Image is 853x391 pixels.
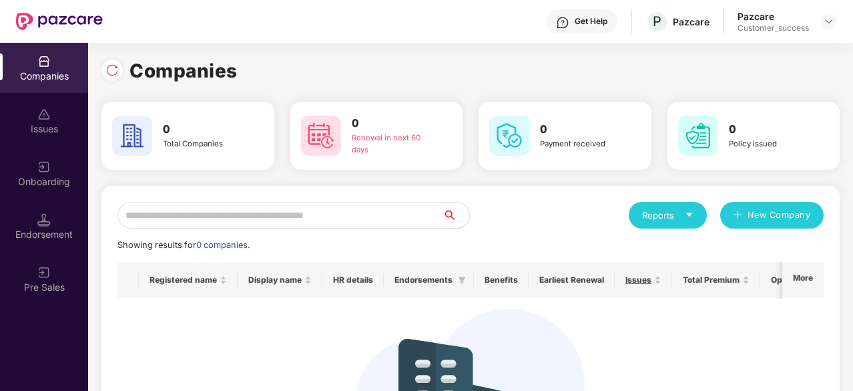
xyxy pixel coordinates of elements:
[625,275,651,285] span: Issues
[556,16,569,29] img: svg+xml;base64,PHN2ZyBpZD0iSGVscC0zMngzMiIgeG1sbnM9Imh0dHA6Ly93d3cudzMub3JnLzIwMDAvc3ZnIiB3aWR0aD...
[683,275,740,285] span: Total Premium
[129,56,238,86] h1: Companies
[615,262,672,298] th: Issues
[672,262,760,298] th: Total Premium
[474,262,529,298] th: Benefits
[540,138,623,150] div: Payment received
[37,55,51,68] img: svg+xml;base64,PHN2ZyBpZD0iQ29tcGFuaWVzIiB4bWxucz0iaHR0cDovL3d3dy53My5vcmcvMjAwMC9zdmciIHdpZHRoPS...
[653,13,661,29] span: P
[720,202,824,229] button: plusNew Company
[394,275,453,285] span: Endorsements
[489,116,529,156] img: svg+xml;base64,PHN2ZyB4bWxucz0iaHR0cDovL3d3dy53My5vcmcvMjAwMC9zdmciIHdpZHRoPSI2MCIgaGVpZ2h0PSI2MC...
[458,276,466,284] span: filter
[105,63,119,77] img: svg+xml;base64,PHN2ZyBpZD0iUmVsb2FkLTMyeDMyIiB4bWxucz0iaHR0cDovL3d3dy53My5vcmcvMjAwMC9zdmciIHdpZH...
[112,116,152,156] img: svg+xml;base64,PHN2ZyB4bWxucz0iaHR0cDovL3d3dy53My5vcmcvMjAwMC9zdmciIHdpZHRoPSI2MCIgaGVpZ2h0PSI2MC...
[163,121,246,138] h3: 0
[196,240,250,250] span: 0 companies.
[734,211,742,221] span: plus
[824,16,834,27] img: svg+xml;base64,PHN2ZyBpZD0iRHJvcGRvd24tMzJ4MzIiIHhtbG5zPSJodHRwOi8vd3d3LnczLm9yZy8yMDAwL3N2ZyIgd2...
[37,266,51,279] img: svg+xml;base64,PHN2ZyB3aWR0aD0iMjAiIGhlaWdodD0iMjAiIHZpZXdCb3g9IjAgMCAyMCAyMCIgZmlsbD0ibm9uZSIgeG...
[37,213,51,227] img: svg+xml;base64,PHN2ZyB3aWR0aD0iMTQuNSIgaGVpZ2h0PSIxNC41IiB2aWV3Qm94PSIwIDAgMTYgMTYiIGZpbGw9Im5vbm...
[738,23,809,33] div: Customer_success
[248,275,302,285] span: Display name
[163,138,246,150] div: Total Companies
[442,210,469,221] span: search
[301,116,341,156] img: svg+xml;base64,PHN2ZyB4bWxucz0iaHR0cDovL3d3dy53My5vcmcvMjAwMC9zdmciIHdpZHRoPSI2MCIgaGVpZ2h0PSI2MC...
[529,262,615,298] th: Earliest Renewal
[150,275,217,285] span: Registered name
[575,16,607,27] div: Get Help
[37,108,51,121] img: svg+xml;base64,PHN2ZyBpZD0iSXNzdWVzX2Rpc2FibGVkIiB4bWxucz0iaHR0cDovL3d3dy53My5vcmcvMjAwMC9zdmciIH...
[685,211,693,219] span: caret-down
[678,116,718,156] img: svg+xml;base64,PHN2ZyB4bWxucz0iaHR0cDovL3d3dy53My5vcmcvMjAwMC9zdmciIHdpZHRoPSI2MCIgaGVpZ2h0PSI2MC...
[738,10,809,23] div: Pazcare
[455,272,469,288] span: filter
[771,275,824,285] span: Ops Manager
[729,138,812,150] div: Policy issued
[442,202,470,229] button: search
[729,121,812,138] h3: 0
[540,121,623,138] h3: 0
[352,115,435,132] h3: 0
[642,209,693,222] div: Reports
[16,13,103,30] img: New Pazcare Logo
[673,15,709,28] div: Pazcare
[322,262,384,298] th: HR details
[117,240,250,250] span: Showing results for
[37,160,51,174] img: svg+xml;base64,PHN2ZyB3aWR0aD0iMjAiIGhlaWdodD0iMjAiIHZpZXdCb3g9IjAgMCAyMCAyMCIgZmlsbD0ibm9uZSIgeG...
[782,262,824,298] th: More
[238,262,322,298] th: Display name
[352,132,435,156] div: Renewal in next 60 days
[748,209,811,222] span: New Company
[139,262,238,298] th: Registered name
